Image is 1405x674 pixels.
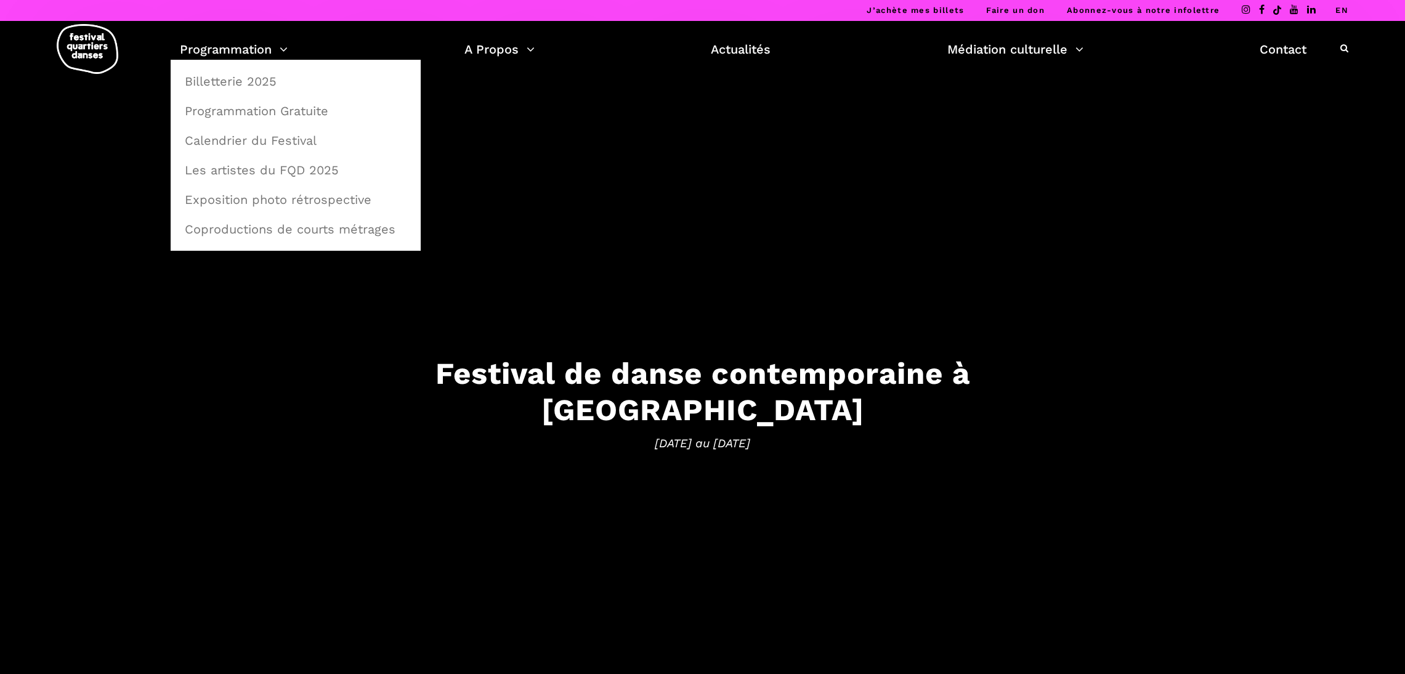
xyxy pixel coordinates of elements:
a: Billetterie 2025 [177,67,414,95]
a: Coproductions de courts métrages [177,215,414,243]
a: Calendrier du Festival [177,126,414,155]
a: Actualités [711,39,771,60]
span: [DATE] au [DATE] [321,434,1085,452]
a: EN [1335,6,1348,15]
a: Programmation [180,39,288,60]
a: Médiation culturelle [947,39,1083,60]
a: Les artistes du FQD 2025 [177,156,414,184]
a: Exposition photo rétrospective [177,185,414,214]
a: Programmation Gratuite [177,97,414,125]
a: Abonnez-vous à notre infolettre [1067,6,1220,15]
a: Contact [1260,39,1306,60]
a: J’achète mes billets [867,6,964,15]
a: A Propos [464,39,535,60]
a: Faire un don [986,6,1045,15]
h3: Festival de danse contemporaine à [GEOGRAPHIC_DATA] [321,355,1085,428]
img: logo-fqd-med [57,24,118,74]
